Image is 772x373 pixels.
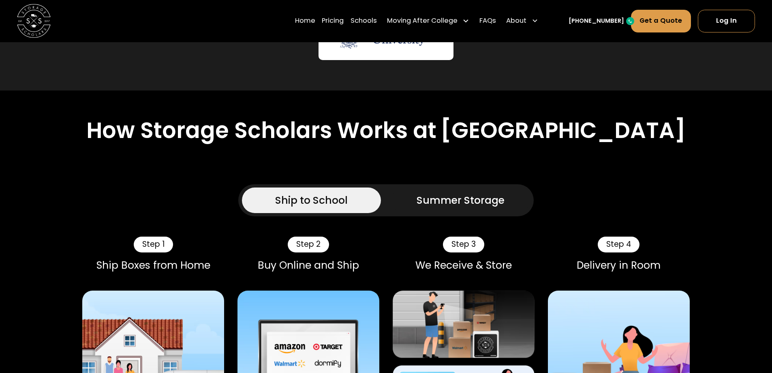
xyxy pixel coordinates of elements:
[479,9,496,33] a: FAQs
[275,193,348,208] div: Ship to School
[237,259,379,272] div: Buy Online and Ship
[322,9,344,33] a: Pricing
[134,237,173,252] div: Step 1
[548,259,690,272] div: Delivery in Room
[387,16,458,26] div: Moving After College
[569,17,624,26] a: [PHONE_NUMBER]
[441,117,686,144] h2: [GEOGRAPHIC_DATA]
[384,9,473,33] div: Moving After College
[82,259,224,272] div: Ship Boxes from Home
[631,10,691,32] a: Get a Quote
[417,193,505,208] div: Summer Storage
[503,9,542,33] div: About
[295,9,315,33] a: Home
[506,16,526,26] div: About
[698,10,755,32] a: Log In
[598,237,639,252] div: Step 4
[351,9,377,33] a: Schools
[288,237,329,252] div: Step 2
[86,117,436,144] h2: How Storage Scholars Works at
[17,4,51,38] img: Storage Scholars main logo
[393,259,535,272] div: We Receive & Store
[443,237,484,252] div: Step 3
